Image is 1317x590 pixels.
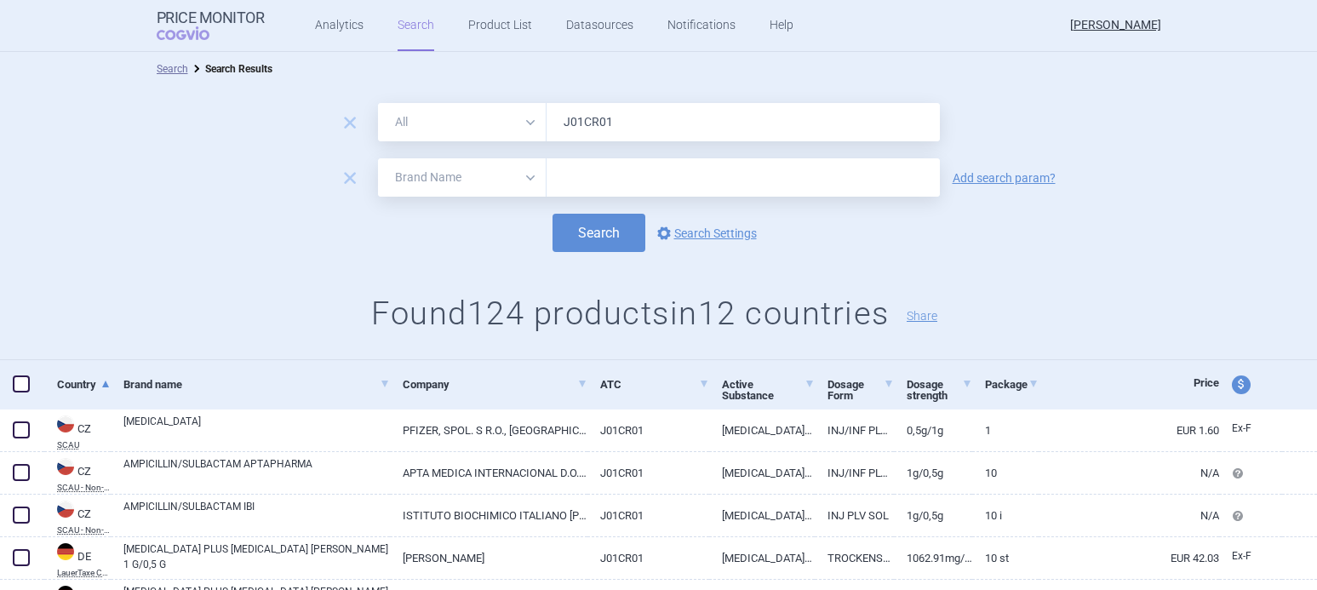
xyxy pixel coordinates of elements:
[907,364,973,416] a: Dosage strength
[123,456,390,487] a: AMPICILLIN/SULBACTAM APTAPHARMA
[57,501,74,518] img: Czech Republic
[1219,544,1282,570] a: Ex-F
[894,410,973,451] a: 0,5G/1G
[44,541,111,577] a: DEDELauerTaxe CGM
[553,214,645,252] button: Search
[722,364,815,416] a: Active Substance
[1039,410,1219,451] a: EUR 1.60
[907,310,937,322] button: Share
[972,537,1038,579] a: 10 St
[894,495,973,536] a: 1G/0,5G
[57,364,111,405] a: Country
[953,172,1056,184] a: Add search param?
[403,364,587,405] a: Company
[157,60,188,77] li: Search
[1219,416,1282,442] a: Ex-F
[57,484,111,492] abbr: SCAU - Non-reimbursed medicinal products — List of non-reimbursed medicinal products published by...
[600,364,709,405] a: ATC
[205,63,272,75] strong: Search Results
[157,63,188,75] a: Search
[123,541,390,572] a: [MEDICAL_DATA] PLUS [MEDICAL_DATA] [PERSON_NAME] 1 G/0,5 G
[815,410,894,451] a: INJ/INF PLV SOL
[123,499,390,530] a: AMPICILLIN/SULBACTAM IBI
[654,223,757,243] a: Search Settings
[57,569,111,577] abbr: LauerTaxe CGM — Complex database for German drug information provided by commercial provider CGM ...
[587,410,709,451] a: J01CR01
[390,410,587,451] a: PFIZER, SPOL. S R.O., [GEOGRAPHIC_DATA]
[709,452,815,494] a: [MEDICAL_DATA] AND [MEDICAL_DATA] INHIBITOR
[972,452,1038,494] a: 10
[1039,495,1219,536] a: N/A
[972,410,1038,451] a: 1
[157,9,265,26] strong: Price Monitor
[44,499,111,535] a: CZCZSCAU - Non-reimbursed medicinal products
[157,26,233,40] span: COGVIO
[587,537,709,579] a: J01CR01
[157,9,265,42] a: Price MonitorCOGVIO
[57,526,111,535] abbr: SCAU - Non-reimbursed medicinal products — List of non-reimbursed medicinal products published by...
[815,452,894,494] a: INJ/INF PLV SOL
[123,364,390,405] a: Brand name
[972,495,1038,536] a: 10 I
[57,415,74,432] img: Czech Republic
[390,537,587,579] a: [PERSON_NAME]
[57,543,74,560] img: Germany
[44,456,111,492] a: CZCZSCAU - Non-reimbursed medicinal products
[709,495,815,536] a: [MEDICAL_DATA] AND [MEDICAL_DATA] INHIBITOR
[587,452,709,494] a: J01CR01
[709,537,815,579] a: [MEDICAL_DATA] NATRIUM 1062,91 MG | [MEDICAL_DATA] NATRIUM 547,12 MG
[57,458,74,475] img: Czech Republic
[44,414,111,450] a: CZCZSCAU
[1232,422,1251,434] span: Ex-factory price
[188,60,272,77] li: Search Results
[1194,376,1219,389] span: Price
[1039,452,1219,494] a: N/A
[1232,550,1251,562] span: Ex-factory price
[815,495,894,536] a: INJ PLV SOL
[985,364,1038,405] a: Package
[1039,537,1219,579] a: EUR 42.03
[827,364,894,416] a: Dosage Form
[815,537,894,579] a: TROCKENSUBSTANZ OHNE LÖSUNGSMITTEL
[894,452,973,494] a: 1G/0,5G
[587,495,709,536] a: J01CR01
[894,537,973,579] a: 1062.91mg/547.12mg
[123,414,390,444] a: [MEDICAL_DATA]
[57,441,111,450] abbr: SCAU — List of reimbursed medicinal products published by the State Institute for Drug Control, C...
[709,410,815,451] a: [MEDICAL_DATA] AND [MEDICAL_DATA] INHIBITOR
[390,452,587,494] a: APTA MEDICA INTERNACIONAL D.O.O., [GEOGRAPHIC_DATA]
[390,495,587,536] a: ISTITUTO BIOCHIMICO ITALIANO [PERSON_NAME] S.P.A., APRILIA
